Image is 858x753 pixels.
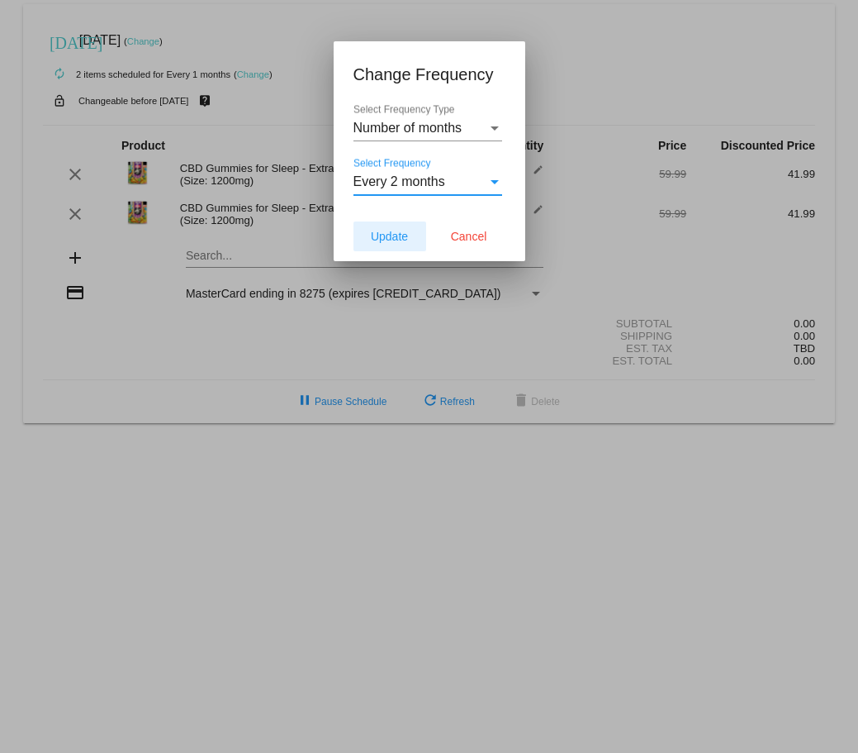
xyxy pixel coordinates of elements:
mat-select: Select Frequency [353,174,502,189]
mat-select: Select Frequency Type [353,121,502,136]
span: Every 2 months [353,174,445,188]
span: Cancel [451,230,487,243]
button: Cancel [433,222,505,251]
h1: Change Frequency [353,61,505,88]
span: Number of months [353,121,462,135]
span: Update [371,230,408,243]
button: Update [353,222,426,251]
